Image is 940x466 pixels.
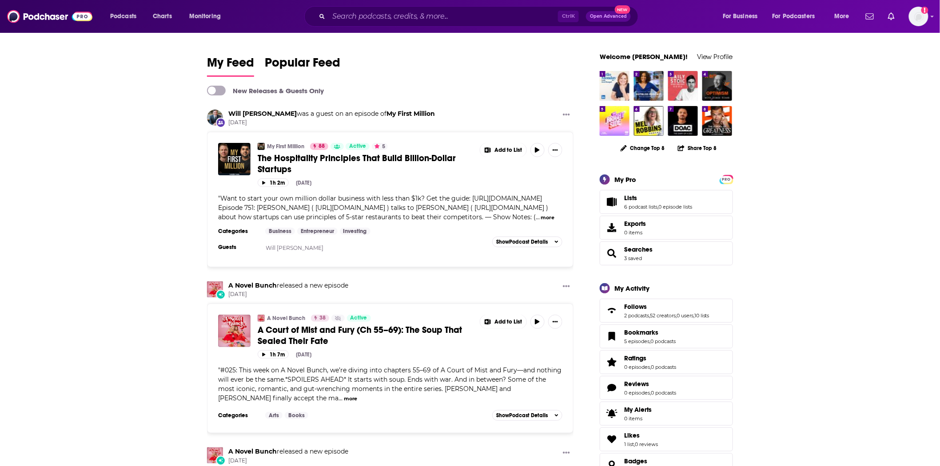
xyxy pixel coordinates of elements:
span: Badges [624,457,647,465]
button: 1h 7m [258,350,289,359]
a: Badges [624,457,651,465]
span: ... [536,213,540,221]
span: New [615,5,631,14]
span: My Alerts [624,406,652,414]
span: Searches [624,245,653,253]
span: Show Podcast Details [496,239,548,245]
span: Open Advanced [590,14,627,19]
a: Charts [147,9,177,24]
span: PRO [721,176,732,183]
a: 88 [310,143,328,150]
a: Follows [624,303,709,311]
button: 5 [372,143,388,150]
a: Business [265,228,295,235]
a: View Profile [697,52,733,61]
span: 88 [319,142,325,151]
a: 0 episode lists [658,204,692,210]
a: 1 list [624,441,634,447]
a: 0 reviews [635,441,658,447]
span: Ratings [600,350,733,374]
a: Reviews [624,380,676,388]
a: Investing [340,228,370,235]
button: Show More Button [548,143,562,157]
span: My Alerts [603,407,621,420]
a: Searches [603,247,621,260]
img: The Hospitality Principles That Build Billion-Dollar Startups [218,143,251,175]
span: The Hospitality Principles That Build Billion-Dollar Startups [258,153,456,175]
a: PRO [721,175,732,182]
a: The Gutbliss Podcast [634,71,664,101]
img: My First Million [258,143,265,150]
span: Bookmarks [600,324,733,348]
span: [DATE] [228,291,348,298]
span: , [657,204,658,210]
span: Lists [600,190,733,214]
button: more [541,214,555,221]
img: Will Guidara [207,110,223,126]
div: My Activity [614,284,649,292]
span: Add to List [494,147,522,154]
span: , [649,312,650,319]
a: A Novel Bunch [207,447,223,463]
a: 2 podcasts [624,312,649,319]
button: open menu [828,9,860,24]
a: Bookmarks [603,330,621,343]
a: Ratings [624,354,676,362]
a: A Novel Bunch [258,315,265,322]
a: 3 saved [624,255,642,261]
a: Podchaser - Follow, Share and Rate Podcasts [7,8,92,25]
img: The Diary Of A CEO with Steven Bartlett [668,106,698,136]
span: " [218,194,548,221]
img: A Novel Bunch [207,281,223,297]
span: Popular Feed [265,55,340,75]
a: A Novel Bunch [228,281,277,289]
a: Likes [624,431,658,439]
span: 38 [319,314,326,323]
button: Show More Button [559,110,574,121]
span: " [218,366,562,402]
a: Active [347,315,371,322]
button: ShowPodcast Details [492,410,562,421]
a: 52 creators [650,312,676,319]
svg: Add a profile image [921,7,928,14]
button: Show profile menu [909,7,928,26]
a: Exports [600,216,733,240]
button: Show More Button [559,281,574,292]
span: ... [339,394,343,402]
a: Show notifications dropdown [884,9,898,24]
a: Will [PERSON_NAME] [266,245,324,251]
span: A Court of Mist and Fury (Ch 55–69): The Soup That Sealed Their Fate [258,324,462,347]
a: Popular Feed [265,55,340,77]
a: 0 podcasts [651,390,676,396]
span: Likes [600,427,733,451]
span: Active [351,314,367,323]
a: A Novel Bunch [267,315,305,322]
a: The Daily Stoic [668,71,698,101]
a: Bookmarks [624,328,676,336]
a: A Novel Bunch [228,447,277,455]
span: Charts [153,10,172,23]
button: open menu [717,9,769,24]
img: The School of Greatness [702,106,732,136]
img: The Bright Side: A Hello Sunshine Podcast [600,106,629,136]
button: Open AdvancedNew [586,11,631,22]
input: Search podcasts, credits, & more... [329,9,558,24]
img: The Mel Robbins Podcast [634,106,664,136]
span: Ratings [624,354,646,362]
img: A Bit of Optimism [702,71,732,101]
img: A Court of Mist and Fury (Ch 55–69): The Soup That Sealed Their Fate [218,315,251,347]
span: 0 items [624,229,646,236]
button: Show More Button [480,143,526,157]
h3: Categories [218,412,258,419]
a: My Alerts [600,402,733,426]
a: The Hospitality Principles That Build Billion-Dollar Startups [258,153,474,175]
button: more [344,395,358,403]
span: Exports [624,220,646,228]
span: Ctrl K [558,11,579,22]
